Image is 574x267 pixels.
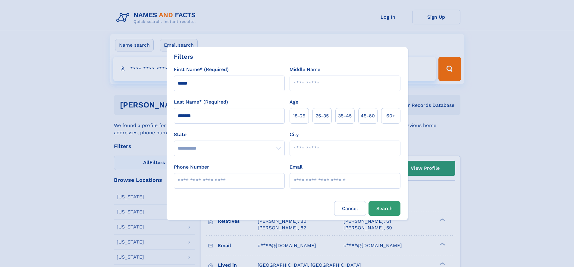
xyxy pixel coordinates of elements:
label: Email [290,163,303,171]
label: Age [290,98,298,106]
button: Search [369,201,400,216]
span: 60+ [386,112,395,120]
div: Filters [174,52,193,61]
label: First Name* (Required) [174,66,229,73]
label: Middle Name [290,66,320,73]
label: Cancel [334,201,366,216]
label: State [174,131,285,138]
label: Phone Number [174,163,209,171]
span: 35‑45 [338,112,352,120]
label: Last Name* (Required) [174,98,228,106]
span: 25‑35 [315,112,329,120]
span: 45‑60 [361,112,375,120]
span: 18‑25 [293,112,305,120]
label: City [290,131,299,138]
